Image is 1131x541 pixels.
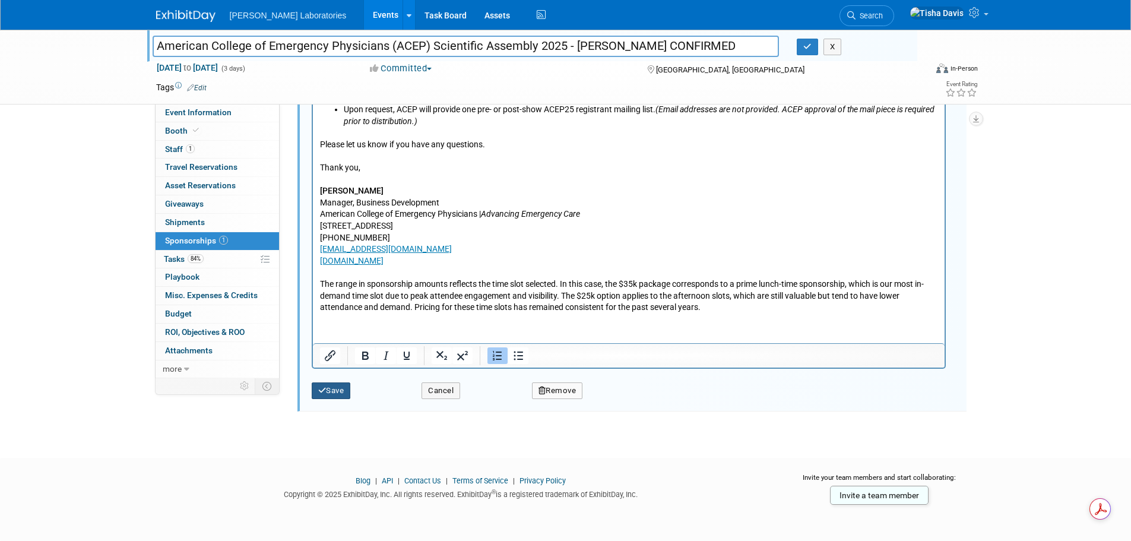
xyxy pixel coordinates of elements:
[950,64,978,73] div: In-Person
[165,181,236,190] span: Asset Reservations
[165,217,205,227] span: Shipments
[31,296,625,308] li: Expert Theater title, as it is to appear in print: Incorporation of POC hs-cTnI in the ED for the...
[366,62,436,75] button: Committed
[7,145,29,154] b: Time:
[443,476,451,485] span: |
[856,62,978,80] div: Event Format
[55,493,625,505] li: 1 wireless lavalier mic
[165,126,201,135] span: Booth
[31,307,625,319] li: Presenter name(s) and credentials, as they are to appear in print: [PERSON_NAME], MD
[823,39,842,55] button: X
[165,290,258,300] span: Misc. Expenses & Credits
[156,214,279,232] a: Shipments
[156,195,279,213] a: Giveaways
[355,347,375,364] button: Bold
[532,382,583,399] button: Remove
[356,476,370,485] a: Blog
[31,365,625,377] li: Company logo in both hi-res EPS and JPG formats: Please find attached.
[31,436,127,445] a: Basic Audio/Visual set-up:
[165,162,237,172] span: Travel Reservations
[165,199,204,208] span: Giveaways
[156,81,207,93] td: Tags
[156,159,279,176] a: Travel Reservations
[432,347,452,364] button: Subscript
[165,327,245,337] span: ROI, Objectives & ROO
[55,482,625,493] li: 1 sound system
[163,364,182,374] span: more
[510,476,518,485] span: |
[376,347,396,364] button: Italic
[235,378,255,394] td: Personalize Event Tab Strip
[165,272,199,281] span: Playbook
[404,476,441,485] a: Contact Us
[487,347,508,364] button: Numbered list
[320,347,340,364] button: Insert/edit link
[422,382,460,399] button: Cancel
[165,236,228,245] span: Sponsorships
[182,63,193,72] span: to
[156,232,279,250] a: Sponsorships1
[7,203,139,213] a: [EMAIL_ADDRESS][DOMAIN_NAME]
[395,476,403,485] span: |
[188,254,204,263] span: 84%
[910,7,964,20] img: Tisha Davis
[156,251,279,268] a: Tasks84%
[55,517,625,529] li: 2 wireless floor mics
[139,203,246,213] b: .
[141,203,244,213] u: by [DATE] morning, [DATE]
[55,505,625,517] li: 1 podium mic
[55,458,625,470] li: 1 LCD projector and screen (large enough to accommodate the space)
[372,476,380,485] span: |
[186,144,195,153] span: 1
[156,10,216,22] img: ExhibitDay
[7,180,78,189] u: ACTION REQUEST:
[7,110,581,119] a: Thank you, again, for your commitment to host an Expert Theater at the ACEP25 conference. Please ...
[31,412,625,424] li: Boxed meal for up to 125 people
[164,254,204,264] span: Tasks
[452,347,473,364] button: Superscript
[55,470,625,482] li: 1 laptop w/ wireless mouse
[156,342,279,360] a: Attachments
[405,192,537,201] a: [EMAIL_ADDRESS][DOMAIN_NAME]
[7,5,625,273] p: I sent the signed LOA for the Expert Theater to Procurement. [DATE]. Received INVOICE NO.: [PHONE...
[7,390,119,399] b: Your Expert Theater includes:
[230,11,347,20] span: [PERSON_NAME] Laboratories
[156,141,279,159] a: Staff1
[553,192,617,201] b: [PERSON_NAME]
[156,122,279,140] a: Booth
[31,400,625,412] li: Meeting room with theater style room-set for up to 125 people
[156,287,279,305] a: Misc. Expenses & Credits
[156,305,279,323] a: Budget
[382,476,393,485] a: API
[839,5,894,26] a: Search
[193,127,199,134] i: Booth reservation complete
[936,64,948,73] img: Format-Inperson.png
[156,177,279,195] a: Asset Reservations
[492,489,496,495] sup: ®
[165,144,195,154] span: Staff
[656,65,804,74] span: [GEOGRAPHIC_DATA], [GEOGRAPHIC_DATA]
[55,447,625,459] li: 1 lectern
[165,346,213,355] span: Attachments
[165,107,232,117] span: Event Information
[508,347,528,364] button: Bullet list
[945,81,977,87] div: Event Rating
[784,473,975,491] div: Invite your team members and start collaborating:
[7,157,43,166] b: Location:
[156,62,218,73] span: [DATE] [DATE]
[238,202,244,210] sup: th
[519,476,566,485] a: Privacy Policy
[156,104,279,122] a: Event Information
[220,65,245,72] span: (3 days)
[255,378,279,394] td: Toggle Event Tabs
[856,11,883,20] span: Search
[156,268,279,286] a: Playbook
[312,382,351,399] button: Save
[156,360,279,378] a: more
[397,347,417,364] button: Underline
[156,324,279,341] a: ROI, Objectives & ROO
[340,192,405,201] b: [PERSON_NAME]:
[187,84,207,92] a: Edit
